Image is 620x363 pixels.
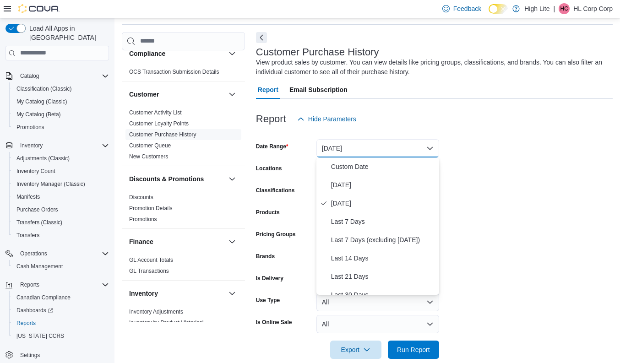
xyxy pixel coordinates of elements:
[9,82,113,95] button: Classification (Classic)
[16,98,67,105] span: My Catalog (Classic)
[330,341,381,359] button: Export
[13,292,109,303] span: Canadian Compliance
[20,142,43,149] span: Inventory
[13,96,109,107] span: My Catalog (Classic)
[13,305,109,316] span: Dashboards
[20,250,47,257] span: Operations
[16,320,36,327] span: Reports
[13,204,109,215] span: Purchase Orders
[331,234,435,245] span: Last 7 Days (excluding [DATE])
[16,219,62,226] span: Transfers (Classic)
[573,3,613,14] p: HL Corp Corp
[331,289,435,300] span: Last 30 Days
[256,143,288,150] label: Date Range
[227,48,238,59] button: Compliance
[258,81,278,99] span: Report
[129,109,182,116] span: Customer Activity List
[129,131,196,138] span: Customer Purchase History
[16,155,70,162] span: Adjustments (Classic)
[13,261,66,272] a: Cash Management
[227,288,238,299] button: Inventory
[16,206,58,213] span: Purchase Orders
[9,95,113,108] button: My Catalog (Classic)
[129,174,225,184] button: Discounts & Promotions
[129,120,189,127] a: Customer Loyalty Points
[16,349,109,360] span: Settings
[316,293,439,311] button: All
[308,114,356,124] span: Hide Parameters
[289,81,348,99] span: Email Subscription
[9,152,113,165] button: Adjustments (Classic)
[129,142,171,149] span: Customer Queue
[331,179,435,190] span: [DATE]
[16,263,63,270] span: Cash Management
[554,3,555,14] p: |
[13,166,109,177] span: Inventory Count
[9,121,113,134] button: Promotions
[13,109,65,120] a: My Catalog (Beta)
[129,90,225,99] button: Customer
[13,217,66,228] a: Transfers (Classic)
[524,3,549,14] p: High Lite
[122,255,245,280] div: Finance
[9,178,113,190] button: Inventory Manager (Classic)
[13,179,109,190] span: Inventory Manager (Classic)
[122,66,245,81] div: Compliance
[2,278,113,291] button: Reports
[129,237,225,246] button: Finance
[256,58,608,77] div: View product sales by customer. You can view details like pricing groups, classifications, and br...
[129,153,168,160] a: New Customers
[13,191,44,202] a: Manifests
[16,180,85,188] span: Inventory Manager (Classic)
[13,318,109,329] span: Reports
[129,256,173,264] span: GL Account Totals
[331,271,435,282] span: Last 21 Days
[129,205,173,211] a: Promotion Details
[16,85,72,92] span: Classification (Classic)
[2,70,113,82] button: Catalog
[129,49,165,58] h3: Compliance
[129,49,225,58] button: Compliance
[256,275,283,282] label: Is Delivery
[122,192,245,228] div: Discounts & Promotions
[294,110,360,128] button: Hide Parameters
[256,231,296,238] label: Pricing Groups
[16,124,44,131] span: Promotions
[129,257,173,263] a: GL Account Totals
[18,4,60,13] img: Cova
[16,70,43,81] button: Catalog
[453,4,481,13] span: Feedback
[13,166,59,177] a: Inventory Count
[256,165,282,172] label: Locations
[16,294,71,301] span: Canadian Compliance
[13,230,109,241] span: Transfers
[227,89,238,100] button: Customer
[256,297,280,304] label: Use Type
[16,140,46,151] button: Inventory
[20,352,40,359] span: Settings
[129,194,153,200] a: Discounts
[129,309,183,315] a: Inventory Adjustments
[9,317,113,330] button: Reports
[331,216,435,227] span: Last 7 Days
[16,248,109,259] span: Operations
[256,319,292,326] label: Is Online Sale
[129,320,204,326] a: Inventory by Product Historical
[227,173,238,184] button: Discounts & Promotions
[388,341,439,359] button: Run Report
[9,291,113,304] button: Canadian Compliance
[397,345,430,354] span: Run Report
[331,198,435,209] span: [DATE]
[13,83,109,94] span: Classification (Classic)
[13,330,68,341] a: [US_STATE] CCRS
[9,190,113,203] button: Manifests
[129,237,153,246] h3: Finance
[256,114,286,125] h3: Report
[256,47,379,58] h3: Customer Purchase History
[13,261,109,272] span: Cash Management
